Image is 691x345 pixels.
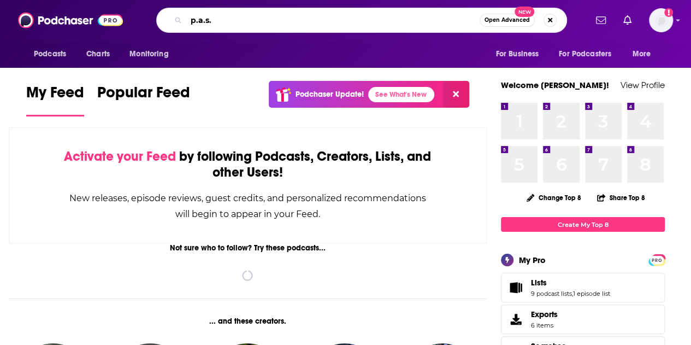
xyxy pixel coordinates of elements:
a: 1 episode list [573,290,610,297]
a: Lists [531,278,610,288]
a: Exports [501,305,665,334]
button: open menu [488,44,552,65]
a: See What's New [368,87,434,102]
span: Podcasts [34,46,66,62]
img: User Profile [649,8,673,32]
div: ... and these creators. [9,317,487,326]
button: Open AdvancedNew [480,14,535,27]
div: Not sure who to follow? Try these podcasts... [9,243,487,253]
button: open menu [552,44,627,65]
a: Show notifications dropdown [592,11,610,30]
span: New [515,7,534,17]
span: Charts [86,46,110,62]
span: Open Advanced [485,17,530,23]
span: More [633,46,651,62]
a: Charts [79,44,116,65]
span: Activate your Feed [64,148,176,165]
a: Welcome [PERSON_NAME]! [501,80,609,90]
span: Lists [501,273,665,302]
span: For Podcasters [559,46,611,62]
a: 9 podcast lists [531,290,572,297]
a: Lists [505,280,527,295]
span: Popular Feed [97,83,190,108]
button: open menu [625,44,665,65]
button: Share Top 8 [596,187,646,208]
span: , [572,290,573,297]
img: Podchaser - Follow, Share and Rate Podcasts [18,10,123,31]
span: 6 items [531,321,558,329]
input: Search podcasts, credits, & more... [186,11,480,29]
span: Lists [531,278,547,288]
a: Popular Feed [97,83,190,116]
span: Exports [531,309,558,319]
a: Create My Top 8 [501,217,665,232]
div: by following Podcasts, Creators, Lists, and other Users! [64,149,432,180]
span: For Business [495,46,539,62]
button: Change Top 8 [520,191,588,204]
p: Podchaser Update! [296,90,364,99]
a: View Profile [621,80,665,90]
a: My Feed [26,83,84,116]
a: Show notifications dropdown [619,11,636,30]
button: open menu [122,44,182,65]
button: Show profile menu [649,8,673,32]
span: Logged in as gabrielle.gantz [649,8,673,32]
div: My Pro [519,255,546,265]
span: My Feed [26,83,84,108]
svg: Add a profile image [664,8,673,17]
span: PRO [650,256,663,264]
a: PRO [650,255,663,264]
div: Search podcasts, credits, & more... [156,8,567,33]
span: Exports [505,312,527,327]
div: New releases, episode reviews, guest credits, and personalized recommendations will begin to appe... [64,190,432,222]
button: open menu [26,44,80,65]
span: Monitoring [129,46,168,62]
